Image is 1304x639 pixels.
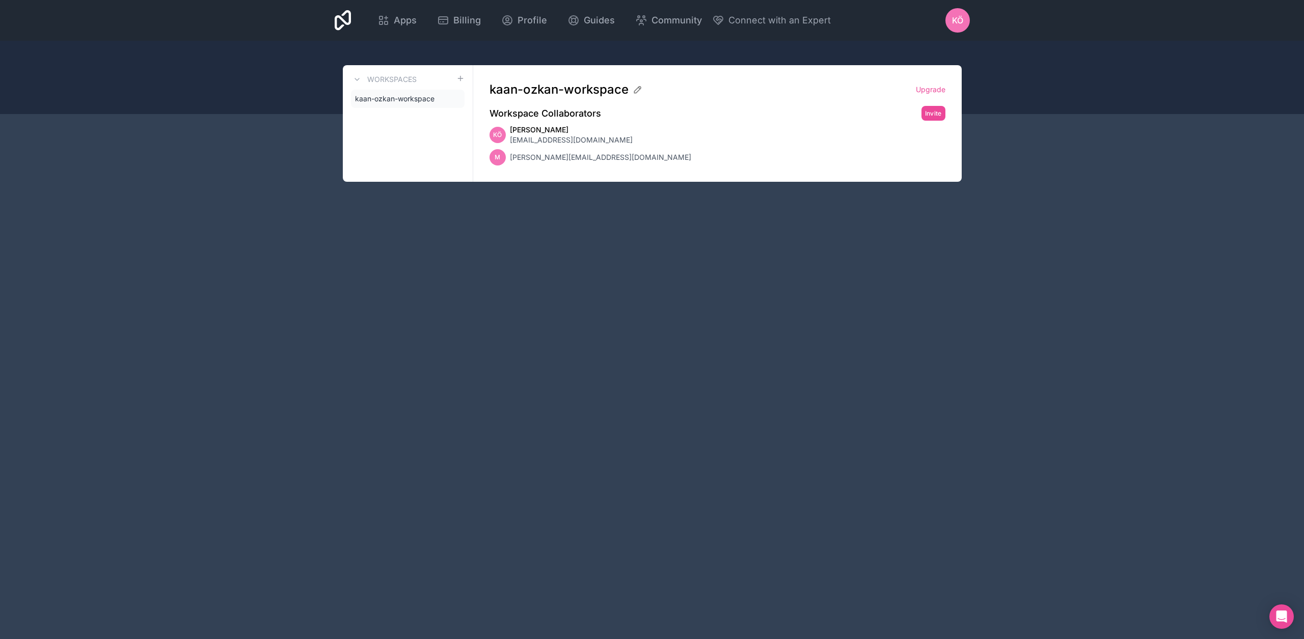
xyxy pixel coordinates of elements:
[952,14,963,26] span: KÖ
[453,13,481,27] span: Billing
[627,9,710,32] a: Community
[367,74,417,85] h3: Workspaces
[351,90,465,108] a: kaan-ozkan-workspace
[510,152,691,162] span: [PERSON_NAME][EMAIL_ADDRESS][DOMAIN_NAME]
[916,85,945,95] a: Upgrade
[518,13,547,27] span: Profile
[355,94,434,104] span: kaan-ozkan-workspace
[429,9,489,32] a: Billing
[493,131,502,139] span: KÖ
[728,13,831,27] span: Connect with an Expert
[1269,604,1294,629] div: Open Intercom Messenger
[369,9,425,32] a: Apps
[493,9,555,32] a: Profile
[584,13,615,27] span: Guides
[712,13,831,27] button: Connect with an Expert
[394,13,417,27] span: Apps
[651,13,702,27] span: Community
[559,9,623,32] a: Guides
[921,106,945,121] button: Invite
[495,153,500,161] span: m
[490,81,629,98] span: kaan-ozkan-workspace
[510,125,633,135] span: [PERSON_NAME]
[490,106,601,121] h2: Workspace Collaborators
[510,135,633,145] span: [EMAIL_ADDRESS][DOMAIN_NAME]
[351,73,417,86] a: Workspaces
